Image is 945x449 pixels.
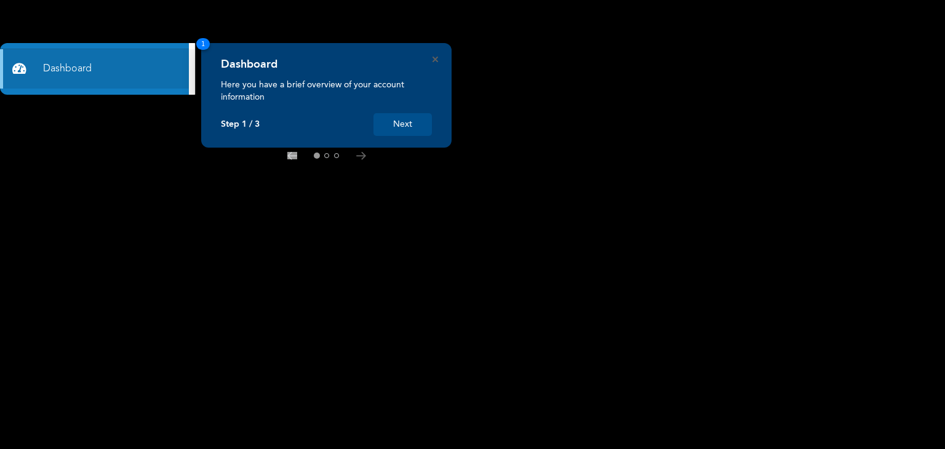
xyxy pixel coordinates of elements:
span: 1 [196,38,210,50]
p: Here you have a brief overview of your account information [221,79,432,103]
h4: Dashboard [221,58,277,71]
button: Close [433,57,438,62]
button: Next [373,113,432,136]
p: Step 1 / 3 [221,119,260,130]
